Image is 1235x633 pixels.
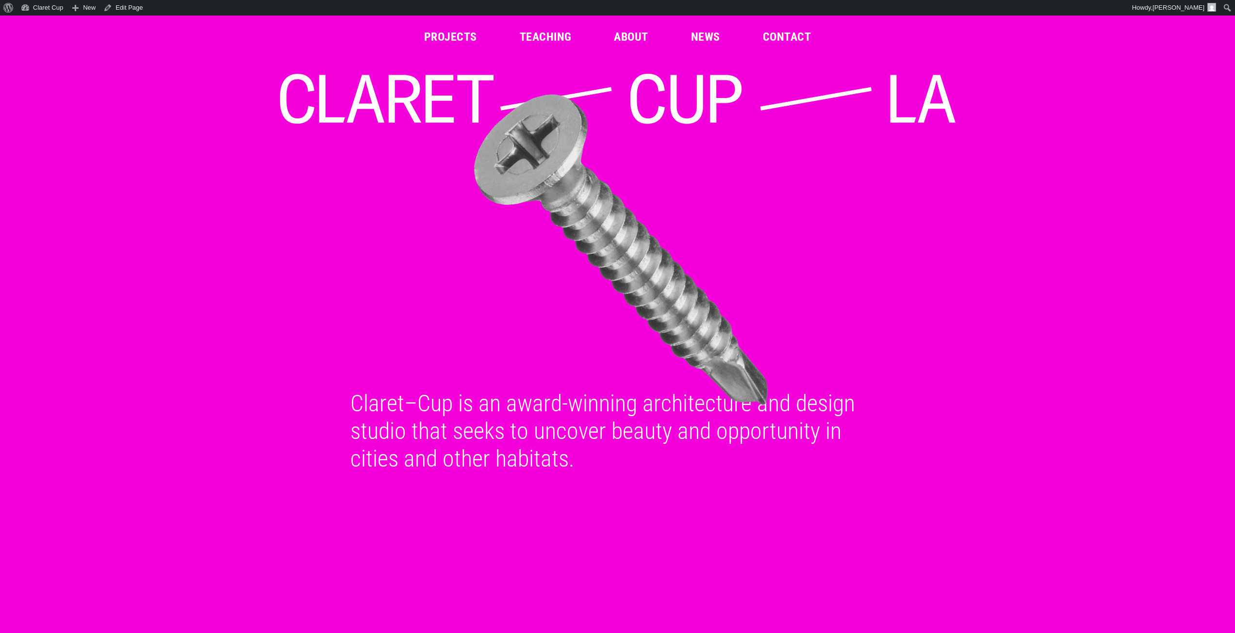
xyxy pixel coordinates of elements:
a: Projects [424,31,477,43]
div: Claret–Cup is an award-winning architecture and design studio that seeks to uncover beauty and op... [339,390,897,472]
nav: Main Menu [424,31,811,43]
span: [PERSON_NAME] [1153,4,1204,11]
img: Metal Screw [280,92,963,408]
a: About [614,31,648,43]
a: News [691,31,720,43]
a: Contact [763,31,811,43]
a: Teaching [520,31,572,43]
